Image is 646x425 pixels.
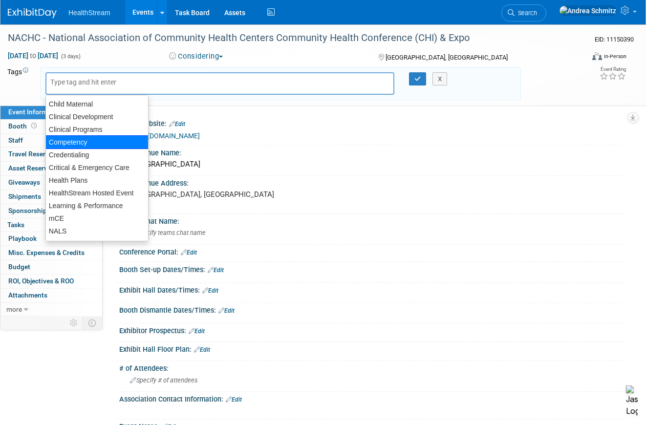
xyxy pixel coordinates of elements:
[119,262,626,275] div: Booth Set-up Dates/Times:
[8,150,68,158] span: Travel Reservations
[119,283,626,296] div: Exhibit Hall Dates/Times:
[8,277,74,285] span: ROI, Objectives & ROO
[559,5,617,16] img: Andrea Schmitz
[8,108,63,116] span: Event Information
[7,67,31,100] td: Tags
[0,232,102,246] a: Playbook
[119,303,626,316] div: Booth Dismantle Dates/Times:
[600,67,626,72] div: Event Rating
[46,187,148,199] div: HealthStream Hosted Event
[536,51,626,65] div: Event Format
[386,54,508,61] span: [GEOGRAPHIC_DATA], [GEOGRAPHIC_DATA]
[603,53,626,60] div: In-Person
[0,120,102,133] a: Booth
[0,289,102,302] a: Attachments
[202,287,218,294] a: Edit
[8,8,57,18] img: ExhibitDay
[50,77,129,87] input: Type tag and hit enter
[60,53,81,60] span: (3 days)
[592,52,602,60] img: Format-Inperson.png
[189,328,205,335] a: Edit
[46,123,148,136] div: Clinical Programs
[595,36,634,43] span: Event ID: 11150390
[208,267,224,274] a: Edit
[194,346,210,353] a: Edit
[0,106,102,119] a: Event Information
[7,51,59,60] span: [DATE] [DATE]
[8,192,41,200] span: Shipments
[130,377,197,384] span: Specify # of attendees
[119,245,626,257] div: Conference Portal:
[181,249,197,256] a: Edit
[46,149,148,161] div: Credentialing
[8,234,37,242] span: Playbook
[119,323,626,336] div: Exhibitor Prospectus:
[0,246,102,260] a: Misc. Expenses & Credits
[0,162,102,175] a: Asset Reservations
[218,307,235,314] a: Edit
[46,98,148,110] div: Child Maternal
[45,135,149,149] div: Competency
[8,263,30,271] span: Budget
[515,9,537,17] span: Search
[119,342,626,355] div: Exhibit Hall Floor Plan:
[119,392,626,404] div: Association Contact Information:
[8,249,85,256] span: Misc. Expenses & Credits
[6,305,22,313] span: more
[4,29,574,47] div: NACHC - National Association of Community Health Centers Community Health Conference (CHI) & Expo
[46,174,148,187] div: Health Plans
[29,122,39,129] span: Booth not reserved yet
[166,51,227,62] button: Considering
[8,207,50,214] span: Sponsorships
[0,148,102,161] a: Travel Reservations
[119,176,626,188] div: Event Venue Address:
[501,4,546,21] a: Search
[46,110,148,123] div: Clinical Development
[8,291,47,299] span: Attachments
[28,52,38,60] span: to
[432,72,448,86] button: X
[8,122,39,130] span: Booth
[130,229,206,236] span: Specify teams chat name
[127,157,619,172] div: [GEOGRAPHIC_DATA]
[7,221,24,229] span: Tasks
[0,218,102,232] a: Tasks
[8,136,23,144] span: Staff
[68,9,110,17] span: HealthStream
[46,161,148,174] div: Critical & Emergency Care
[46,199,148,212] div: Learning & Performance
[0,303,102,317] a: more
[0,134,102,148] a: Staff
[83,317,103,329] td: Toggle Event Tabs
[169,121,185,127] a: Edit
[119,214,626,226] div: Teams Chat Name:
[131,132,200,140] a: [URL][DOMAIN_NAME]
[8,164,66,172] span: Asset Reservations
[8,178,40,186] span: Giveaways
[130,190,320,199] pre: [GEOGRAPHIC_DATA], [GEOGRAPHIC_DATA]
[0,190,102,204] a: Shipments
[65,317,83,329] td: Personalize Event Tab Strip
[46,237,148,250] div: Q&C
[0,260,102,274] a: Budget
[119,146,626,158] div: Event Venue Name:
[46,212,148,225] div: mCE
[46,225,148,237] div: NALS
[226,396,242,403] a: Edit
[0,176,102,190] a: Giveaways
[0,204,102,218] a: Sponsorships
[119,116,626,129] div: Event Website:
[0,275,102,288] a: ROI, Objectives & ROO
[119,361,626,373] div: # of Attendees:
